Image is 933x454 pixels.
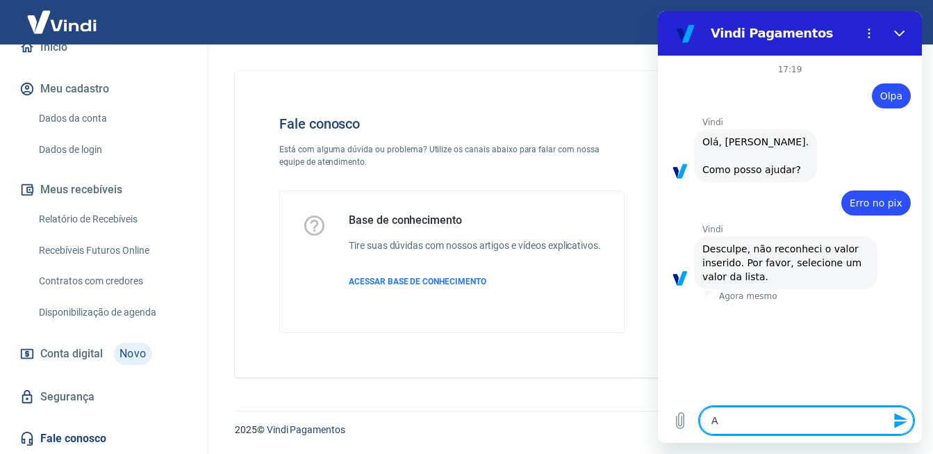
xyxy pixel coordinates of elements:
[279,115,625,132] h4: Fale conosco
[17,32,191,63] a: Início
[17,337,191,371] a: Conta digitalNovo
[33,236,191,265] a: Recebíveis Futuros Online
[658,11,922,443] iframe: Janela de mensagens
[349,275,601,288] a: ACESSAR BASE DE CONHECIMENTO
[33,267,191,295] a: Contratos com credores
[114,343,152,365] span: Novo
[17,175,191,205] button: Meus recebíveis
[17,423,191,454] a: Fale conosco
[235,423,900,437] p: 2025 ©
[40,344,103,364] span: Conta digital
[657,93,868,279] img: Fale conosco
[267,424,345,435] a: Vindi Pagamentos
[279,143,625,168] p: Está com alguma dúvida ou problema? Utilize os canais abaixo para falar com nossa equipe de atend...
[17,382,191,412] a: Segurança
[349,277,486,286] span: ACESSAR BASE DE CONHECIMENTO
[349,213,601,227] h5: Base de conhecimento
[33,136,191,164] a: Dados de login
[349,238,601,253] h6: Tire suas dúvidas com nossos artigos e vídeos explicativos.
[17,74,191,104] button: Meu cadastro
[17,1,107,43] img: Vindi
[33,205,191,234] a: Relatório de Recebíveis
[33,104,191,133] a: Dados da conta
[866,10,916,35] button: Sair
[33,298,191,327] a: Disponibilização de agenda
